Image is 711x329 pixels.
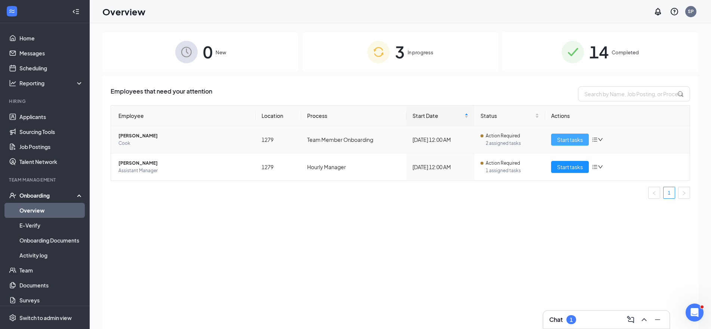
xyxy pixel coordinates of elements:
div: Team Management [9,177,82,183]
div: Switch to admin view [19,314,72,322]
span: Assistant Manager [118,167,250,174]
span: right [682,191,686,195]
svg: Collapse [72,8,80,15]
a: Home [19,31,83,46]
div: Reporting [19,79,84,87]
a: Messages [19,46,83,61]
svg: Settings [9,314,16,322]
svg: ComposeMessage [626,315,635,324]
span: down [598,137,603,142]
button: Start tasks [551,161,589,173]
td: 1279 [256,153,301,180]
a: Team [19,263,83,278]
td: Team Member Onboarding [301,126,406,153]
a: Scheduling [19,61,83,76]
span: [PERSON_NAME] [118,159,250,167]
span: 1 assigned tasks [486,167,539,174]
td: Hourly Manager [301,153,406,180]
span: Start tasks [557,163,583,171]
input: Search by Name, Job Posting, or Process [578,86,690,101]
td: 1279 [256,126,301,153]
li: Previous Page [648,187,660,199]
svg: Minimize [653,315,662,324]
a: Applicants [19,109,83,124]
span: Action Required [486,132,520,140]
a: Sourcing Tools [19,124,83,139]
button: ChevronUp [638,314,650,326]
span: left [652,191,656,195]
span: 3 [395,39,405,65]
svg: Notifications [653,7,662,16]
h1: Overview [102,5,145,18]
button: right [678,187,690,199]
div: Onboarding [19,192,77,199]
li: 1 [663,187,675,199]
span: 14 [589,39,609,65]
span: New [216,49,226,56]
th: Location [256,106,301,126]
span: down [598,164,603,170]
div: 1 [570,317,573,323]
a: 1 [664,187,675,198]
div: [DATE] 12:00 AM [412,135,469,144]
button: Start tasks [551,134,589,146]
th: Status [474,106,545,126]
th: Actions [545,106,690,126]
span: 0 [203,39,213,65]
a: Talent Network [19,154,83,169]
div: SP [688,8,694,15]
span: bars [592,164,598,170]
span: Status [480,112,534,120]
th: Employee [111,106,256,126]
svg: Analysis [9,79,16,87]
svg: WorkstreamLogo [8,7,16,15]
a: Activity log [19,248,83,263]
div: Hiring [9,98,82,104]
a: Onboarding Documents [19,233,83,248]
div: [DATE] 12:00 AM [412,163,469,171]
iframe: Intercom live chat [686,304,704,322]
svg: ChevronUp [640,315,649,324]
th: Process [301,106,406,126]
span: Start tasks [557,135,583,144]
a: Documents [19,278,83,293]
svg: UserCheck [9,192,16,199]
a: Surveys [19,293,83,308]
span: 2 assigned tasks [486,140,539,147]
span: In progress [408,49,433,56]
button: ComposeMessage [625,314,637,326]
a: Overview [19,203,83,218]
span: Employees that need your attention [111,86,212,101]
a: E-Verify [19,218,83,233]
span: [PERSON_NAME] [118,132,250,140]
span: Cook [118,140,250,147]
button: Minimize [652,314,664,326]
button: left [648,187,660,199]
span: Completed [612,49,639,56]
h3: Chat [549,316,563,324]
span: Action Required [486,159,520,167]
svg: QuestionInfo [670,7,679,16]
span: Start Date [412,112,463,120]
span: bars [592,137,598,143]
a: Job Postings [19,139,83,154]
li: Next Page [678,187,690,199]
